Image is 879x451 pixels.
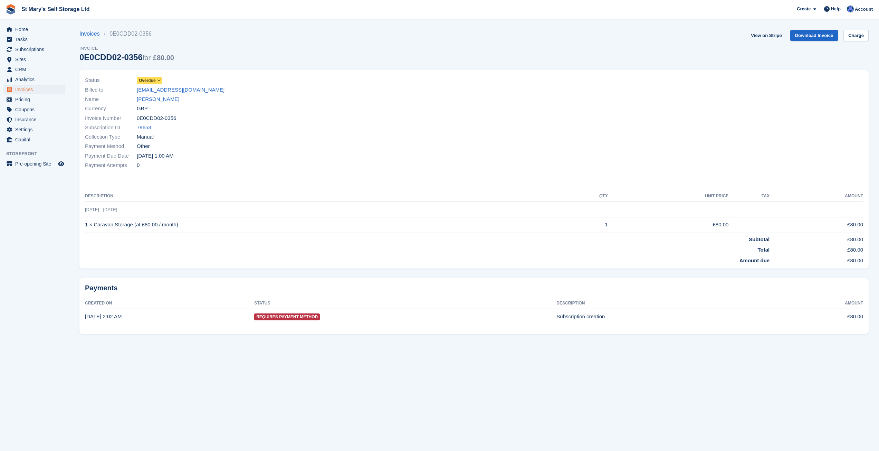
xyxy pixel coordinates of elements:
span: Other [137,142,150,150]
time: 2025-09-03 00:00:00 UTC [137,152,173,160]
a: View on Stripe [748,30,784,41]
span: Insurance [15,115,57,124]
a: menu [3,65,65,74]
span: Payment Method [85,142,137,150]
span: Pre-opening Site [15,159,57,169]
span: Requires Payment Method [254,313,320,320]
span: Currency [85,105,137,113]
a: Charge [843,30,869,41]
img: Matthew Keenan [847,6,854,12]
span: Billed to [85,86,137,94]
span: £80.00 [153,54,174,62]
span: Invoices [15,85,57,94]
td: 1 [564,217,608,233]
a: Invoices [79,30,104,38]
a: menu [3,125,65,134]
td: Subscription creation [556,309,779,324]
th: Description [85,191,564,202]
span: Name [85,95,137,103]
a: menu [3,105,65,114]
span: Collection Type [85,133,137,141]
a: Overdue [137,76,162,84]
a: [PERSON_NAME] [137,95,179,103]
span: Sites [15,55,57,64]
a: menu [3,35,65,44]
nav: breadcrumbs [79,30,174,38]
span: Account [855,6,873,13]
span: Payment Due Date [85,152,137,160]
a: St Mary's Self Storage Ltd [19,3,93,15]
span: GBP [137,105,148,113]
span: Create [797,6,811,12]
span: Invoice Number [85,114,137,122]
td: £80.00 [779,309,863,324]
a: menu [3,159,65,169]
span: Tasks [15,35,57,44]
a: menu [3,85,65,94]
span: Overdue [139,77,156,84]
div: 0E0CDD02-0356 [79,53,174,62]
a: menu [3,75,65,84]
td: £80.00 [770,254,863,265]
span: Coupons [15,105,57,114]
span: Manual [137,133,154,141]
a: menu [3,45,65,54]
span: Payment Attempts [85,161,137,169]
span: Invoice [79,45,174,52]
th: Description [556,298,779,309]
span: [DATE] - [DATE] [85,207,117,212]
a: menu [3,95,65,104]
span: Subscriptions [15,45,57,54]
time: 2025-09-02 01:02:42 UTC [85,313,122,319]
th: Amount [770,191,863,202]
span: CRM [15,65,57,74]
span: Analytics [15,75,57,84]
a: menu [3,25,65,34]
span: 0E0CDD02-0356 [137,114,176,122]
span: Help [831,6,841,12]
span: Subscription ID [85,124,137,132]
strong: Subtotal [749,236,770,242]
a: menu [3,55,65,64]
th: Tax [728,191,770,202]
a: [EMAIL_ADDRESS][DOMAIN_NAME] [137,86,224,94]
a: 79653 [137,124,151,132]
a: menu [3,115,65,124]
strong: Total [757,247,770,253]
img: stora-icon-8386f47178a22dfd0bd8f6a31ec36ba5ce8667c1dd55bd0f319d3a0aa187defe.svg [6,4,16,15]
span: Capital [15,135,57,144]
span: for [143,54,151,62]
span: Settings [15,125,57,134]
span: Pricing [15,95,57,104]
a: menu [3,135,65,144]
th: QTY [564,191,608,202]
td: £80.00 [770,217,863,233]
td: £80.00 [770,243,863,254]
th: Amount [779,298,863,309]
th: Unit Price [608,191,729,202]
a: Download Invoice [790,30,838,41]
th: Status [254,298,556,309]
strong: Amount due [739,257,770,263]
span: Home [15,25,57,34]
span: Status [85,76,137,84]
td: 1 × Caravan Storage (at £80.00 / month) [85,217,564,233]
span: Storefront [6,150,69,157]
th: Created On [85,298,254,309]
td: £80.00 [770,233,863,243]
td: £80.00 [608,217,729,233]
span: 0 [137,161,140,169]
h2: Payments [85,284,863,292]
a: Preview store [57,160,65,168]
